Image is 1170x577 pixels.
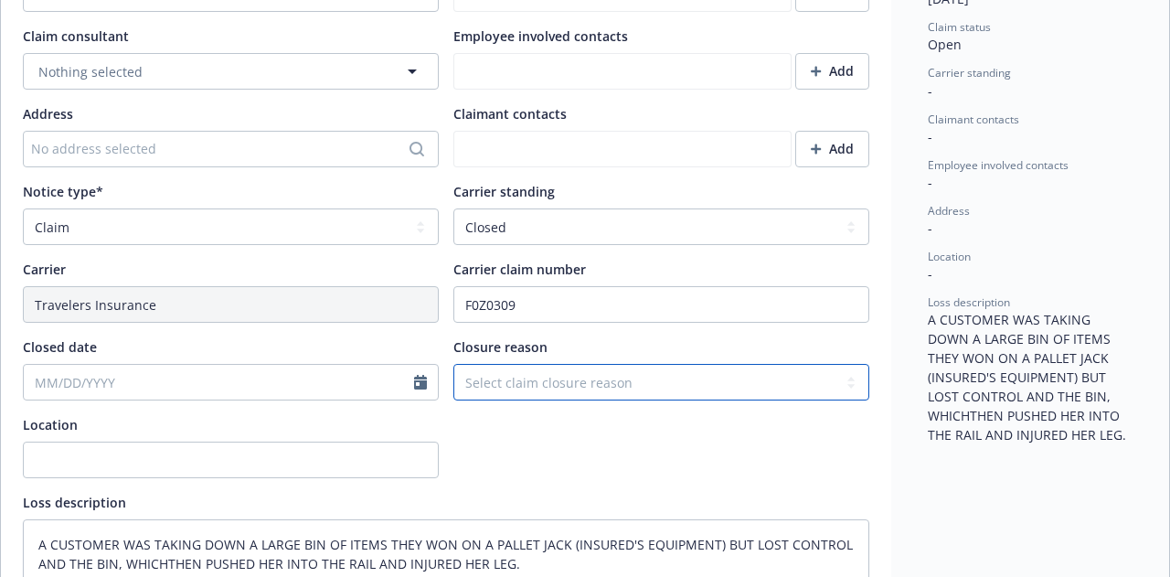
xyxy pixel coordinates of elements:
[928,157,1069,173] span: Employee involved contacts
[409,142,424,156] svg: Search
[795,53,869,90] button: Add
[453,105,567,123] span: Claimant contacts
[23,261,66,278] span: Carrier
[928,65,1011,80] span: Carrier standing
[23,338,97,356] span: Closed date
[23,416,78,433] span: Location
[23,27,129,45] span: Claim consultant
[795,131,869,167] button: Add
[23,183,103,200] span: Notice type*
[928,265,932,283] span: -
[928,310,1133,444] div: A CUSTOMER WAS TAKING DOWN A LARGE BIN OF ITEMS THEY WON ON A PALLET JACK (INSURED'S EQUIPMENT) B...
[928,112,1019,127] span: Claimant contacts
[453,183,555,200] span: Carrier standing
[24,365,414,400] input: MM/DD/YYYY
[23,131,439,167] button: No address selected
[453,338,548,356] span: Closure reason
[928,219,932,237] span: -
[928,35,1133,54] div: Open
[23,494,126,511] span: Loss description
[811,54,854,89] div: Add
[23,105,73,123] span: Address
[928,203,970,219] span: Address
[928,19,991,35] span: Claim status
[38,62,143,81] span: Nothing selected
[928,294,1010,310] span: Loss description
[453,261,586,278] span: Carrier claim number
[928,174,932,191] span: -
[414,375,427,390] svg: Calendar
[928,128,932,145] span: -
[31,139,412,158] div: No address selected
[23,53,439,90] button: Nothing selected
[811,132,854,166] div: Add
[928,249,971,264] span: Location
[453,27,628,45] span: Employee involved contacts
[928,82,932,100] span: -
